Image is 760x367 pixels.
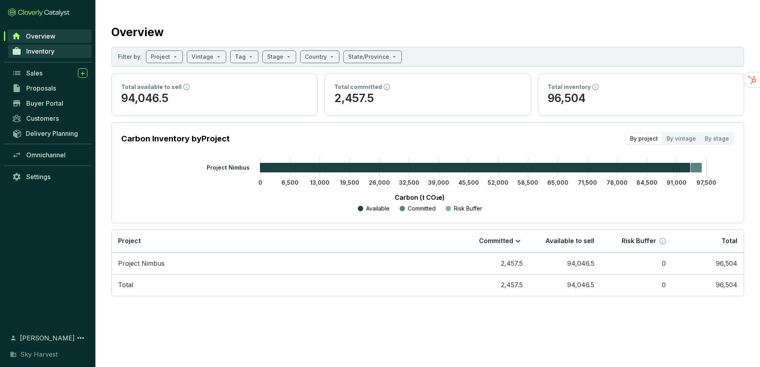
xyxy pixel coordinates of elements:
[26,129,78,137] span: Delivery Planning
[662,133,700,144] div: By vintage
[458,179,479,186] tspan: 45,500
[8,44,91,58] a: Inventory
[121,91,308,106] p: 94,046.5
[672,274,744,296] td: 96,504
[112,230,458,253] th: Project
[8,127,91,140] a: Delivery Planning
[547,179,568,186] tspan: 65,000
[408,205,436,212] p: Committed
[696,179,716,186] tspan: 97,500
[366,205,390,212] p: Available
[26,114,59,122] span: Customers
[672,253,744,274] td: 96,504
[310,179,330,186] tspan: 13,000
[118,53,142,61] p: Filter by:
[26,47,54,55] span: Inventory
[607,179,628,186] tspan: 78,000
[667,179,686,186] tspan: 91,000
[529,274,601,296] td: 94,046.5
[578,179,597,186] tspan: 71,500
[26,32,55,40] span: Overview
[8,81,91,95] a: Proposals
[700,133,733,144] div: By stage
[26,173,50,181] span: Settings
[529,253,601,274] td: 94,046.5
[8,112,91,125] a: Customers
[488,179,508,186] tspan: 52,000
[601,274,672,296] td: 0
[529,230,601,253] th: Available to sell
[207,164,250,171] tspan: Project Nimbus
[369,179,390,186] tspan: 26,000
[622,237,656,245] p: Risk Buffer
[8,170,91,183] a: Settings
[8,97,91,110] a: Buyer Portal
[8,148,91,162] a: Omnichannel
[26,99,63,107] span: Buyer Portal
[626,133,662,144] div: By project
[20,350,58,359] span: Sky Harvest
[399,179,419,186] tspan: 32,500
[548,83,591,91] p: Total inventory
[26,151,66,159] span: Omnichannel
[479,237,513,245] p: Committed
[458,274,529,296] td: 2,457.5
[334,83,382,91] p: Total committed
[454,205,482,212] p: Risk Buffer
[518,179,538,186] tspan: 58,500
[8,29,91,43] a: Overview
[625,132,734,145] div: segmented control
[121,133,230,144] p: Carbon Inventory by Project
[26,69,43,77] span: Sales
[428,179,449,186] tspan: 39,000
[121,83,182,91] p: Total available to sell
[334,91,521,106] p: 2,457.5
[340,179,359,186] tspan: 19,500
[20,333,75,343] span: [PERSON_NAME]
[133,193,706,202] p: Carbon (t CO₂e)
[548,91,734,106] p: 96,504
[258,179,262,186] tspan: 0
[112,274,458,296] td: Total
[458,253,529,274] td: 2,457.5
[281,179,299,186] tspan: 6,500
[636,179,657,186] tspan: 84,500
[601,253,672,274] td: 0
[112,253,458,274] td: Project Nimbus
[8,66,91,80] a: Sales
[26,84,56,92] span: Proposals
[111,24,164,41] h2: Overview
[672,230,744,253] th: Total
